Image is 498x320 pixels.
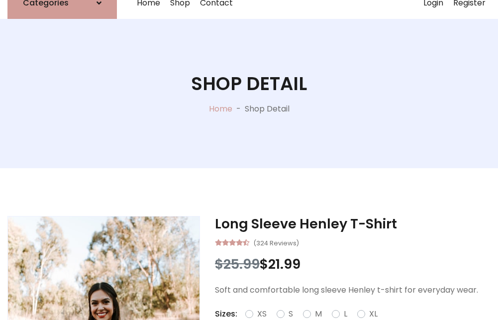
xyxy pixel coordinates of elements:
label: M [315,308,322,320]
p: Sizes: [215,308,237,320]
span: 21.99 [268,255,300,273]
a: Home [209,103,232,114]
p: Shop Detail [245,103,290,115]
span: $25.99 [215,255,260,273]
label: XS [257,308,267,320]
label: XL [369,308,378,320]
label: L [344,308,347,320]
small: (324 Reviews) [253,236,299,248]
label: S [289,308,293,320]
p: Soft and comfortable long sleeve Henley t-shirt for everyday wear. [215,284,491,296]
p: - [232,103,245,115]
h3: Long Sleeve Henley T-Shirt [215,216,491,232]
h3: $ [215,256,491,272]
h1: Shop Detail [191,73,307,95]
